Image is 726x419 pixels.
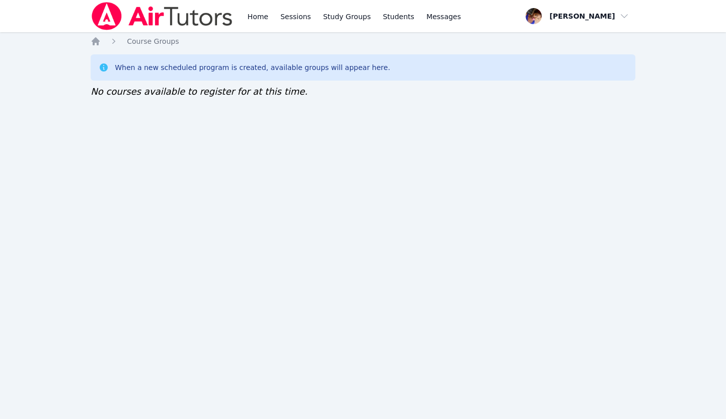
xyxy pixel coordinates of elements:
span: No courses available to register for at this time. [91,86,308,97]
img: Air Tutors [91,2,233,30]
nav: Breadcrumb [91,36,635,46]
span: Course Groups [127,37,179,45]
a: Course Groups [127,36,179,46]
span: Messages [426,12,461,22]
div: When a new scheduled program is created, available groups will appear here. [115,62,390,73]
